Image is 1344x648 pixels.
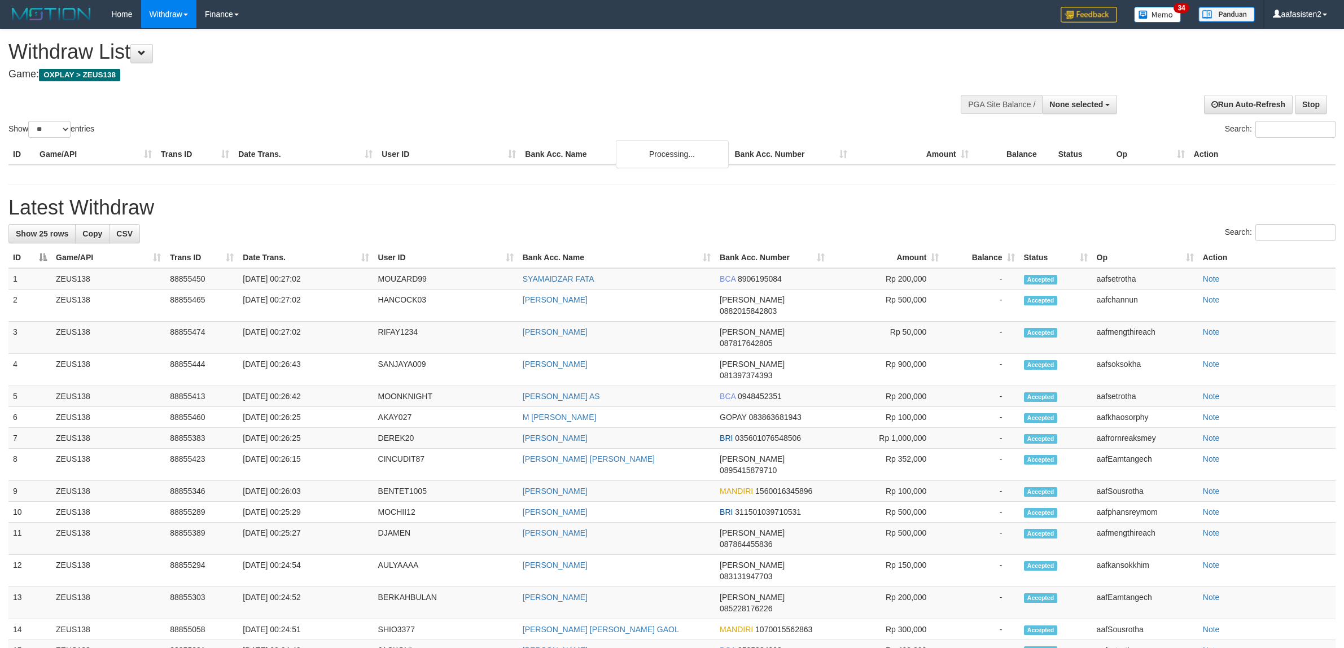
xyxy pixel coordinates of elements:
th: ID [8,144,35,165]
label: Search: [1225,121,1336,138]
span: BCA [720,274,736,283]
img: panduan.png [1198,7,1255,22]
a: M [PERSON_NAME] [523,413,597,422]
span: BRI [720,507,733,516]
a: Run Auto-Refresh [1204,95,1293,114]
td: ZEUS138 [51,386,165,407]
td: - [943,587,1019,619]
td: Rp 500,000 [829,523,943,555]
th: Date Trans. [234,144,377,165]
a: [PERSON_NAME] [523,295,588,304]
td: [DATE] 00:26:03 [238,481,373,502]
td: 88855389 [165,523,238,555]
td: SANJAYA009 [374,354,518,386]
a: Note [1203,593,1220,602]
td: - [943,354,1019,386]
td: 1 [8,268,51,290]
td: 2 [8,290,51,322]
span: [PERSON_NAME] [720,360,785,369]
span: [PERSON_NAME] [720,295,785,304]
span: Accepted [1024,529,1058,538]
th: Op: activate to sort column ascending [1092,247,1198,268]
td: aafsoksokha [1092,354,1198,386]
td: [DATE] 00:26:15 [238,449,373,481]
a: [PERSON_NAME] [523,507,588,516]
span: Accepted [1024,455,1058,465]
th: Bank Acc. Name: activate to sort column ascending [518,247,715,268]
span: Copy 083863681943 to clipboard [748,413,801,422]
a: Copy [75,224,110,243]
td: Rp 100,000 [829,407,943,428]
a: [PERSON_NAME] [523,561,588,570]
td: 14 [8,619,51,640]
td: 12 [8,555,51,587]
span: Copy 0882015842803 to clipboard [720,307,777,316]
td: ZEUS138 [51,428,165,449]
a: [PERSON_NAME] [523,360,588,369]
th: Game/API [35,144,156,165]
span: Copy 0895415879710 to clipboard [720,466,777,475]
td: [DATE] 00:26:25 [238,428,373,449]
td: Rp 100,000 [829,481,943,502]
td: 88855413 [165,386,238,407]
a: Note [1203,434,1220,443]
td: aafEamtangech [1092,449,1198,481]
td: ZEUS138 [51,407,165,428]
td: aafmengthireach [1092,322,1198,354]
span: Accepted [1024,392,1058,402]
td: aafsetrotha [1092,268,1198,290]
label: Show entries [8,121,94,138]
a: [PERSON_NAME] [PERSON_NAME] [523,454,655,463]
a: CSV [109,224,140,243]
th: Balance: activate to sort column ascending [943,247,1019,268]
td: [DATE] 00:25:27 [238,523,373,555]
th: Bank Acc. Name [520,144,730,165]
select: Showentries [28,121,71,138]
td: 88855303 [165,587,238,619]
td: ZEUS138 [51,523,165,555]
span: OXPLAY > ZEUS138 [39,69,120,81]
td: Rp 200,000 [829,268,943,290]
a: [PERSON_NAME] [523,327,588,336]
span: [PERSON_NAME] [720,454,785,463]
td: Rp 500,000 [829,502,943,523]
td: DEREK20 [374,428,518,449]
td: - [943,555,1019,587]
td: Rp 500,000 [829,290,943,322]
td: - [943,449,1019,481]
th: Status: activate to sort column ascending [1019,247,1092,268]
td: 6 [8,407,51,428]
span: Accepted [1024,275,1058,284]
a: [PERSON_NAME] [523,487,588,496]
td: [DATE] 00:27:02 [238,268,373,290]
a: [PERSON_NAME] [523,434,588,443]
td: [DATE] 00:24:52 [238,587,373,619]
td: - [943,502,1019,523]
th: Trans ID [156,144,234,165]
th: Bank Acc. Number [730,144,851,165]
td: aafmengthireach [1092,523,1198,555]
th: Bank Acc. Number: activate to sort column ascending [715,247,829,268]
td: - [943,322,1019,354]
td: - [943,428,1019,449]
input: Search: [1255,121,1336,138]
td: ZEUS138 [51,502,165,523]
td: 13 [8,587,51,619]
span: Accepted [1024,296,1058,305]
img: Button%20Memo.svg [1134,7,1181,23]
th: Amount [852,144,973,165]
td: 7 [8,428,51,449]
td: SHIO3377 [374,619,518,640]
td: HANCOCK03 [374,290,518,322]
span: Copy 085228176226 to clipboard [720,604,772,613]
td: Rp 200,000 [829,587,943,619]
span: Accepted [1024,561,1058,571]
td: RIFAY1234 [374,322,518,354]
a: Note [1203,327,1220,336]
td: 10 [8,502,51,523]
td: 88855450 [165,268,238,290]
div: Processing... [616,140,729,168]
td: aafSousrotha [1092,481,1198,502]
button: None selected [1042,95,1117,114]
td: 88855474 [165,322,238,354]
